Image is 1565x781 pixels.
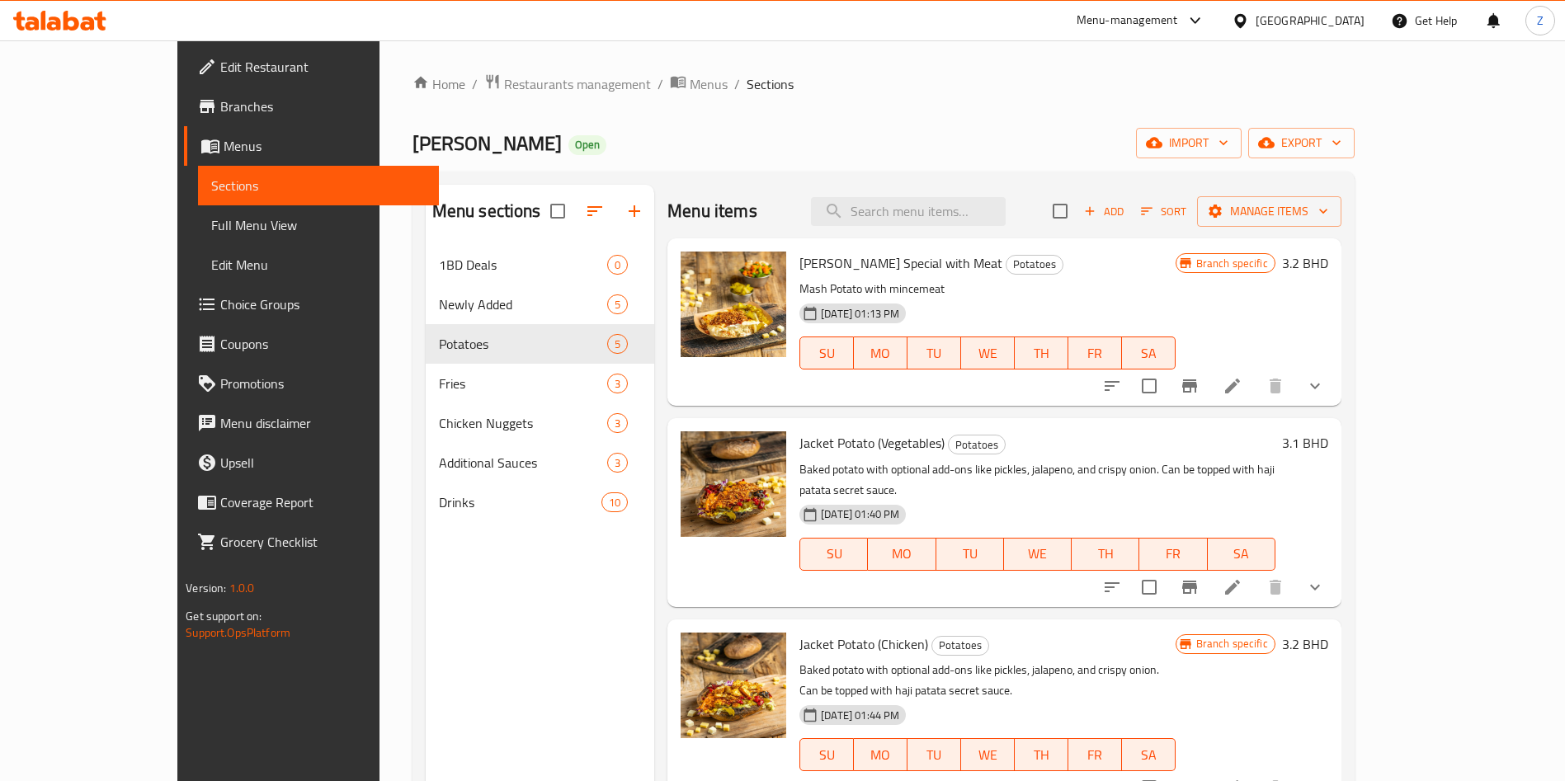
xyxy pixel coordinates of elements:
svg: Show Choices [1305,577,1325,597]
div: items [607,334,628,354]
li: / [472,74,478,94]
span: Select to update [1132,570,1167,605]
span: 0 [608,257,627,273]
span: Coupons [220,334,426,354]
span: Potatoes [1006,255,1063,274]
span: Menu disclaimer [220,413,426,433]
svg: Show Choices [1305,376,1325,396]
a: Grocery Checklist [184,522,439,562]
span: Additional Sauces [439,453,607,473]
span: Manage items [1210,201,1328,222]
span: Edit Restaurant [220,57,426,77]
div: items [607,255,628,275]
span: Jacket Potato (Vegetables) [799,430,945,455]
span: TH [1021,743,1062,767]
li: / [658,74,663,94]
span: 5 [608,336,627,352]
div: 1BD Deals0 [426,245,655,285]
span: Z [1537,12,1544,30]
nav: breadcrumb [412,73,1355,95]
a: Branches [184,87,439,126]
button: sort-choices [1092,567,1132,607]
span: 3 [608,455,627,471]
button: sort-choices [1092,366,1132,406]
span: [PERSON_NAME] Special with Meat [799,251,1002,275]
button: show more [1295,567,1335,607]
span: Upsell [220,453,426,473]
span: Get support on: [186,605,262,627]
span: TU [943,542,997,566]
span: Sections [747,74,794,94]
h6: 3.2 BHD [1282,252,1328,275]
span: Potatoes [932,636,988,655]
span: TH [1021,341,1062,365]
button: export [1248,128,1355,158]
span: Menus [224,136,426,156]
button: TH [1015,336,1068,369]
button: MO [854,336,907,369]
span: SA [1129,743,1169,767]
span: Branch specific [1190,256,1275,271]
span: [DATE] 01:44 PM [814,708,906,723]
button: WE [961,738,1015,771]
div: [GEOGRAPHIC_DATA] [1256,12,1365,30]
nav: Menu sections [426,238,655,529]
button: Sort [1137,199,1190,224]
span: MO [860,341,901,365]
span: 1.0.0 [229,577,255,599]
a: Edit Menu [198,245,439,285]
button: delete [1256,567,1295,607]
div: Potatoes5 [426,324,655,364]
div: Fries3 [426,364,655,403]
span: TU [914,341,955,365]
div: Drinks10 [426,482,655,522]
button: FR [1068,738,1122,771]
span: Drinks [439,492,601,512]
span: import [1149,133,1228,153]
span: SU [807,542,861,566]
button: delete [1256,366,1295,406]
button: MO [854,738,907,771]
button: show more [1295,366,1335,406]
span: Add item [1077,199,1130,224]
a: Menus [670,73,728,95]
div: Chicken Nuggets3 [426,403,655,443]
a: Edit menu item [1223,376,1242,396]
span: Potatoes [949,435,1005,454]
button: Manage items [1197,196,1341,227]
span: TH [1078,542,1133,566]
a: Edit menu item [1223,577,1242,597]
input: search [811,197,1006,226]
span: TU [914,743,955,767]
div: items [601,492,628,512]
button: TU [936,538,1004,571]
span: Edit Menu [211,255,426,275]
div: Menu-management [1077,11,1178,31]
span: WE [968,341,1008,365]
button: SA [1122,336,1176,369]
h6: 3.1 BHD [1282,431,1328,454]
span: SA [1214,542,1269,566]
div: Fries [439,374,607,393]
button: import [1136,128,1242,158]
span: [DATE] 01:40 PM [814,506,906,522]
span: [DATE] 01:13 PM [814,306,906,322]
span: Jacket Potato (Chicken) [799,632,928,656]
a: Full Menu View [198,205,439,245]
span: SU [807,743,847,767]
button: SA [1208,538,1275,571]
span: Version: [186,577,226,599]
a: Choice Groups [184,285,439,324]
span: Select section [1043,194,1077,228]
button: FR [1139,538,1207,571]
span: Select all sections [540,194,575,228]
div: Chicken Nuggets [439,413,607,433]
button: FR [1068,336,1122,369]
div: items [607,453,628,473]
button: WE [1004,538,1072,571]
span: Newly Added [439,294,607,314]
a: Support.OpsPlatform [186,622,290,643]
span: Branches [220,96,426,116]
